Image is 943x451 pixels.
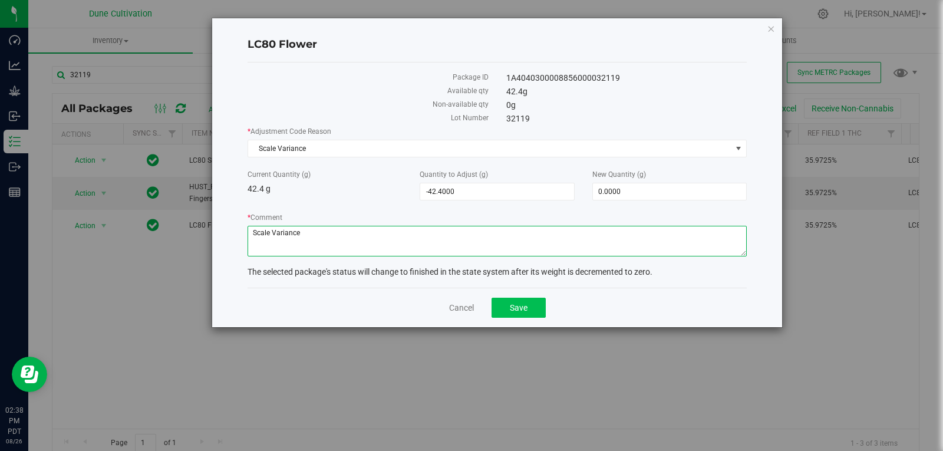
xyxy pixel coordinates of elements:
[511,100,516,110] span: g
[420,183,573,200] input: -42.4000
[497,113,756,125] div: 32119
[248,113,489,123] label: Lot Number
[506,87,527,96] span: 42.4
[731,140,746,157] span: select
[510,303,527,312] span: Save
[497,72,756,84] div: 1A4040300008856000032119
[248,72,489,83] label: Package ID
[492,298,546,318] button: Save
[248,126,747,137] label: Adjustment Code Reason
[248,99,489,110] label: Non-available qty
[593,183,746,200] input: 0.0000
[248,212,747,223] label: Comment
[248,184,271,193] span: 42.4 g
[523,87,527,96] span: g
[592,169,747,180] label: New Quantity (g)
[248,140,731,157] span: Scale Variance
[12,357,47,392] iframe: Resource center
[506,100,516,110] span: 0
[248,169,402,180] label: Current Quantity (g)
[248,85,489,96] label: Available qty
[449,302,474,314] a: Cancel
[420,169,574,180] label: Quantity to Adjust (g)
[248,267,652,276] span: The selected package's status will change to finished in the state system after its weight is dec...
[248,37,747,52] h4: LC80 Flower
